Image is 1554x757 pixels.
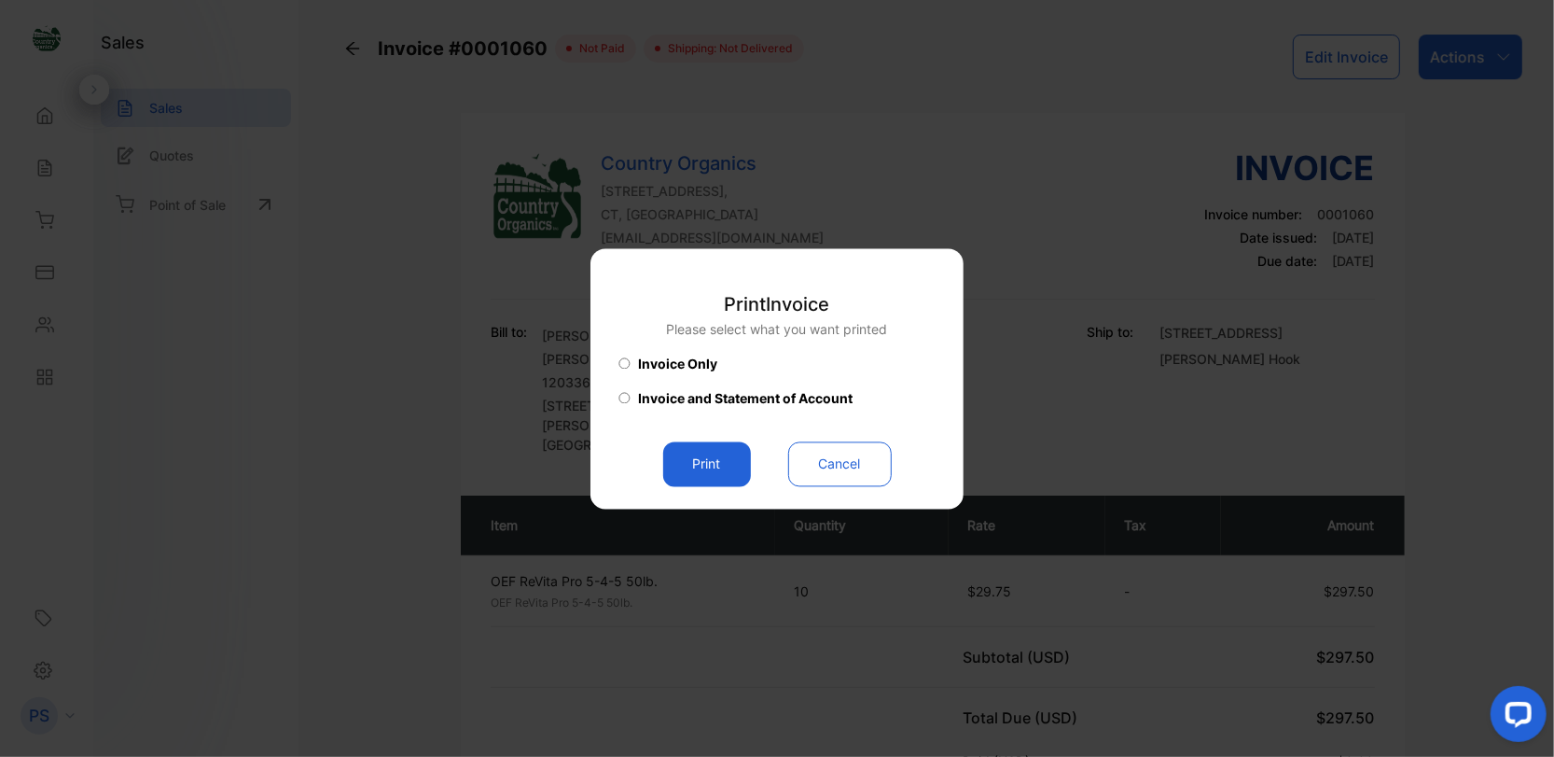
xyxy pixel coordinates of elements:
button: Cancel [788,442,892,486]
button: Print [663,442,751,486]
p: Print Invoice [667,290,888,318]
span: Invoice Only [638,354,717,373]
span: Invoice and Statement of Account [638,388,853,408]
p: Please select what you want printed [667,319,888,339]
iframe: LiveChat chat widget [1476,679,1554,757]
